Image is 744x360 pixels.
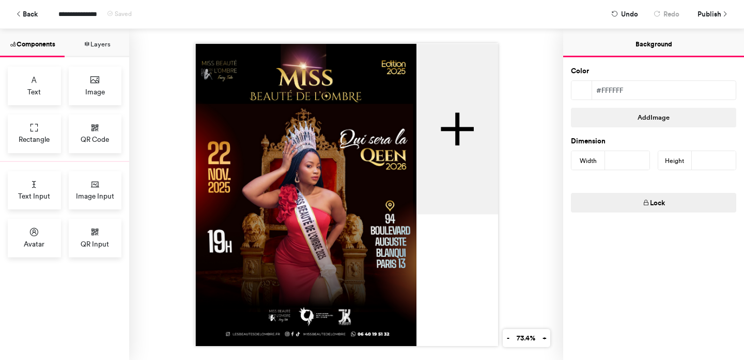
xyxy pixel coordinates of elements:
div: Width [571,151,605,171]
button: Publish [690,5,734,23]
button: 73.4% [513,329,539,347]
div: #ffffff [592,81,736,100]
span: Undo [621,5,638,23]
span: Avatar [24,239,44,249]
span: Image [85,87,105,97]
button: Undo [606,5,643,23]
button: Back [10,5,43,23]
label: Dimension [571,136,606,146]
span: Image Input [76,191,114,201]
span: Saved [115,10,132,18]
button: AddImage [571,108,736,127]
button: + [538,329,550,347]
span: QR Code [81,134,109,144]
div: Height [658,151,692,171]
span: Text Input [18,191,50,201]
button: Lock [571,193,736,212]
span: Publish [698,5,721,23]
label: Color [571,66,589,76]
span: Text [27,87,41,97]
iframe: Drift Widget Chat Controller [692,308,732,348]
span: QR Input [81,239,109,249]
button: Layers [65,29,129,57]
button: Background [563,29,744,57]
span: Rectangle [19,134,50,144]
button: - [503,329,513,347]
